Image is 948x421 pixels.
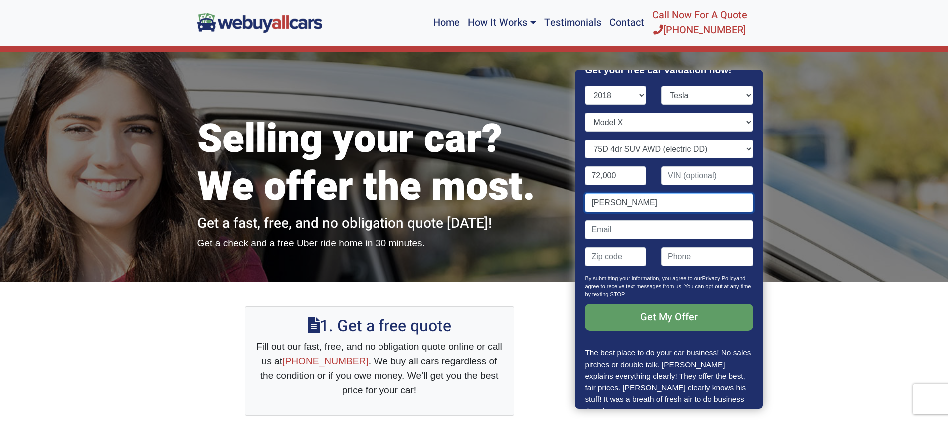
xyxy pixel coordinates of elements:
a: Contact [605,4,648,42]
p: Get a check and a free Uber ride home in 30 minutes. [197,236,562,251]
form: Contact form [585,86,753,347]
a: Privacy Policy [702,275,736,281]
h2: Get a fast, free, and no obligation quote [DATE]! [197,215,562,232]
p: The best place to do your car business! No sales pitches or double talk. [PERSON_NAME] explains e... [585,347,753,416]
input: Name [585,193,753,212]
a: Home [429,4,464,42]
a: How It Works [464,4,540,42]
strong: Get your free car valuation now! [585,65,732,75]
input: Get My Offer [585,304,753,331]
h1: Selling your car? We offer the most. [197,116,562,211]
p: By submitting your information, you agree to our and agree to receive text messages from us. You ... [585,274,753,304]
input: Zip code [585,247,647,266]
img: We Buy All Cars in NJ logo [197,13,322,32]
input: Mileage [585,166,647,185]
h2: 1. Get a free quote [255,317,504,336]
input: Email [585,220,753,239]
a: [PHONE_NUMBER] [282,356,369,366]
input: VIN (optional) [661,166,753,185]
a: Testimonials [540,4,605,42]
p: Fill out our fast, free, and no obligation quote online or call us at . We buy all cars regardles... [255,340,504,397]
input: Phone [661,247,753,266]
a: Call Now For A Quote[PHONE_NUMBER] [648,4,751,42]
